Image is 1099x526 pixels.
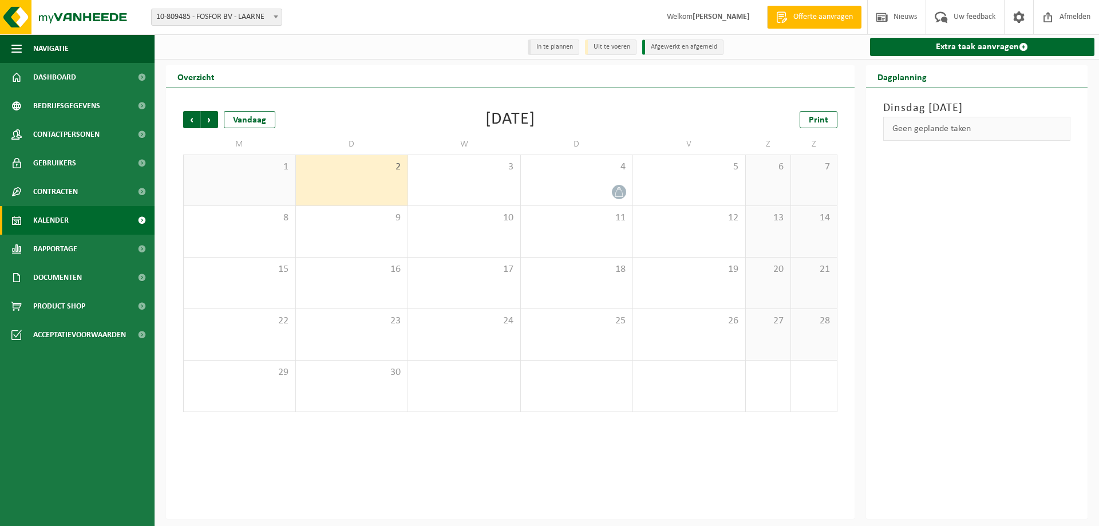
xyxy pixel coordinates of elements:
[797,263,831,276] span: 21
[189,315,290,327] span: 22
[527,161,627,173] span: 4
[224,111,275,128] div: Vandaag
[302,161,402,173] span: 2
[201,111,218,128] span: Volgende
[414,315,515,327] span: 24
[752,315,785,327] span: 27
[639,315,740,327] span: 26
[189,366,290,379] span: 29
[296,134,409,155] td: D
[883,117,1071,141] div: Geen geplande taken
[302,366,402,379] span: 30
[189,212,290,224] span: 8
[414,212,515,224] span: 10
[790,11,856,23] span: Offerte aanvragen
[870,38,1095,56] a: Extra taak aanvragen
[33,263,82,292] span: Documenten
[152,9,282,25] span: 10-809485 - FOSFOR BV - LAARNE
[746,134,792,155] td: Z
[166,65,226,88] h2: Overzicht
[797,161,831,173] span: 7
[408,134,521,155] td: W
[33,120,100,149] span: Contactpersonen
[302,212,402,224] span: 9
[883,100,1071,117] h3: Dinsdag [DATE]
[33,34,69,63] span: Navigatie
[528,39,579,55] li: In te plannen
[302,315,402,327] span: 23
[183,111,200,128] span: Vorige
[800,111,837,128] a: Print
[809,116,828,125] span: Print
[866,65,938,88] h2: Dagplanning
[189,263,290,276] span: 15
[33,177,78,206] span: Contracten
[527,315,627,327] span: 25
[151,9,282,26] span: 10-809485 - FOSFOR BV - LAARNE
[521,134,634,155] td: D
[33,92,100,120] span: Bedrijfsgegevens
[33,321,126,349] span: Acceptatievoorwaarden
[752,263,785,276] span: 20
[414,263,515,276] span: 17
[633,134,746,155] td: V
[797,212,831,224] span: 14
[485,111,535,128] div: [DATE]
[585,39,637,55] li: Uit te voeren
[752,161,785,173] span: 6
[33,235,77,263] span: Rapportage
[183,134,296,155] td: M
[33,206,69,235] span: Kalender
[302,263,402,276] span: 16
[639,263,740,276] span: 19
[33,63,76,92] span: Dashboard
[33,149,76,177] span: Gebruikers
[414,161,515,173] span: 3
[642,39,724,55] li: Afgewerkt en afgemeld
[33,292,85,321] span: Product Shop
[639,212,740,224] span: 12
[527,263,627,276] span: 18
[693,13,750,21] strong: [PERSON_NAME]
[189,161,290,173] span: 1
[527,212,627,224] span: 11
[791,134,837,155] td: Z
[752,212,785,224] span: 13
[639,161,740,173] span: 5
[797,315,831,327] span: 28
[767,6,861,29] a: Offerte aanvragen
